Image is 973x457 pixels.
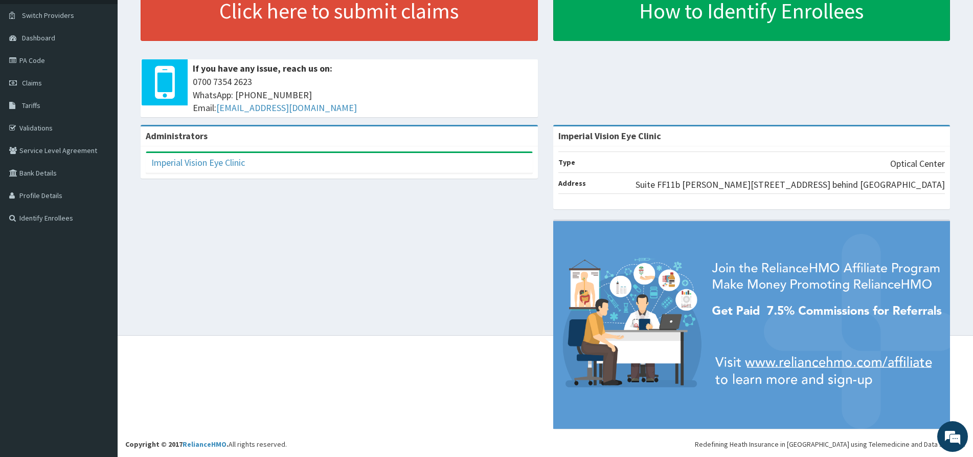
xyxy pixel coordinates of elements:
b: If you have any issue, reach us on: [193,62,332,74]
span: Dashboard [22,33,55,42]
footer: All rights reserved. [118,335,973,457]
textarea: Type your message and hit 'Enter' [5,279,195,315]
a: [EMAIL_ADDRESS][DOMAIN_NAME] [216,102,357,114]
span: Claims [22,78,42,88]
div: Chat with us now [53,57,172,71]
p: Suite FF11b [PERSON_NAME][STREET_ADDRESS] behind [GEOGRAPHIC_DATA] [636,178,945,191]
img: d_794563401_company_1708531726252_794563401 [19,51,41,77]
div: Redefining Heath Insurance in [GEOGRAPHIC_DATA] using Telemedicine and Data Science! [695,439,965,449]
b: Administrators [146,130,208,142]
strong: Imperial Vision Eye Clinic [558,130,661,142]
div: Minimize live chat window [168,5,192,30]
b: Type [558,158,575,167]
strong: Copyright © 2017 . [125,440,229,449]
b: Address [558,179,586,188]
img: provider-team-banner.png [553,221,951,429]
a: RelianceHMO [183,440,227,449]
span: We're online! [59,129,141,232]
p: Optical Center [890,157,945,170]
span: Tariffs [22,101,40,110]
a: Imperial Vision Eye Clinic [151,157,245,168]
span: Switch Providers [22,11,74,20]
span: 0700 7354 2623 WhatsApp: [PHONE_NUMBER] Email: [193,75,533,115]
